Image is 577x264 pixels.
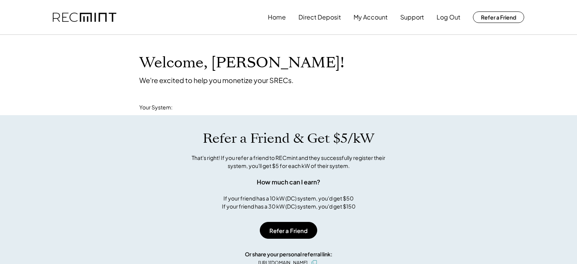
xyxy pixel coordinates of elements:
div: How much can I earn? [257,178,320,187]
img: recmint-logotype%403x.png [53,13,116,22]
div: Or share your personal referral link: [245,250,333,258]
h1: Welcome, [PERSON_NAME]! [139,54,344,72]
div: Your System: [139,104,173,111]
div: We're excited to help you monetize your SRECs. [139,76,293,85]
button: Refer a Friend [260,222,317,239]
button: Refer a Friend [473,11,524,23]
button: Support [400,10,424,25]
div: That's right! If you refer a friend to RECmint and they successfully register their system, you'l... [183,154,394,170]
button: My Account [354,10,388,25]
button: Home [268,10,286,25]
div: If your friend has a 10 kW (DC) system, you'd get $50 If your friend has a 30 kW (DC) system, you... [222,194,355,210]
button: Direct Deposit [298,10,341,25]
button: Log Out [437,10,460,25]
h1: Refer a Friend & Get $5/kW [203,130,374,147]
